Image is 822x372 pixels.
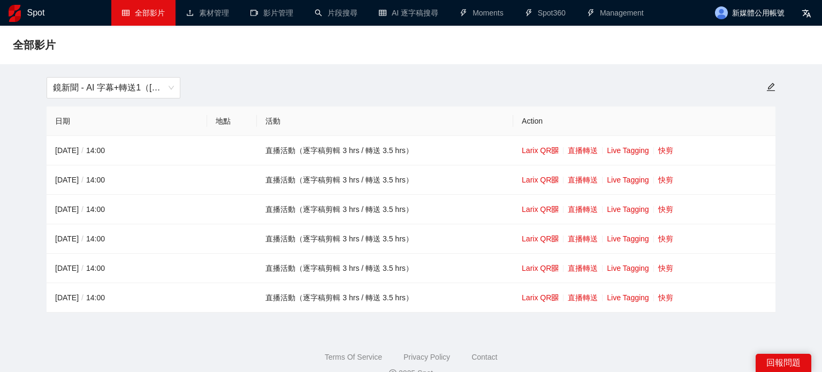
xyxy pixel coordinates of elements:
[658,264,673,272] a: 快剪
[250,9,293,17] a: video-camera影片管理
[522,146,559,155] a: Larix QR
[186,9,229,17] a: upload素材管理
[658,234,673,243] a: 快剪
[47,254,207,283] td: [DATE] 14:00
[551,176,559,184] span: qrcode
[568,146,598,155] a: 直播轉送
[79,293,86,302] span: /
[568,205,598,214] a: 直播轉送
[607,293,649,302] a: Live Tagging
[122,9,130,17] span: table
[551,264,559,272] span: qrcode
[568,234,598,243] a: 直播轉送
[513,107,775,136] th: Action
[379,9,438,17] a: tableAI 逐字稿搜尋
[522,205,559,214] a: Larix QR
[607,146,649,155] a: Live Tagging
[257,254,513,283] td: 直播活動（逐字稿剪輯 3 hrs / 轉送 3.5 hrs）
[658,146,673,155] a: 快剪
[79,146,86,155] span: /
[607,234,649,243] a: Live Tagging
[207,107,257,136] th: 地點
[522,264,559,272] a: Larix QR
[587,9,644,17] a: thunderboltManagement
[47,136,207,165] td: [DATE] 14:00
[47,165,207,195] td: [DATE] 14:00
[47,107,207,136] th: 日期
[460,9,504,17] a: thunderboltMoments
[79,234,86,243] span: /
[79,205,86,214] span: /
[568,264,598,272] a: 直播轉送
[658,176,673,184] a: 快剪
[551,206,559,213] span: qrcode
[315,9,357,17] a: search片段搜尋
[47,195,207,224] td: [DATE] 14:00
[522,234,559,243] a: Larix QR
[79,176,86,184] span: /
[522,176,559,184] a: Larix QR
[13,36,56,54] span: 全部影片
[756,354,811,372] div: 回報問題
[404,353,450,361] a: Privacy Policy
[471,353,497,361] a: Contact
[257,224,513,254] td: 直播活動（逐字稿剪輯 3 hrs / 轉送 3.5 hrs）
[257,165,513,195] td: 直播活動（逐字稿剪輯 3 hrs / 轉送 3.5 hrs）
[766,82,775,92] span: edit
[568,176,598,184] a: 直播轉送
[257,136,513,165] td: 直播活動（逐字稿剪輯 3 hrs / 轉送 3.5 hrs）
[658,205,673,214] a: 快剪
[53,78,174,98] span: 鏡新聞 - AI 字幕+轉送1（2025-2027）
[551,235,559,242] span: qrcode
[525,9,566,17] a: thunderboltSpot360
[551,147,559,154] span: qrcode
[325,353,382,361] a: Terms Of Service
[607,176,649,184] a: Live Tagging
[9,5,21,22] img: logo
[79,264,86,272] span: /
[551,294,559,301] span: qrcode
[607,205,649,214] a: Live Tagging
[715,6,728,19] img: avatar
[257,283,513,313] td: 直播活動（逐字稿剪輯 3 hrs / 轉送 3.5 hrs）
[568,293,598,302] a: 直播轉送
[257,195,513,224] td: 直播活動（逐字稿剪輯 3 hrs / 轉送 3.5 hrs）
[658,293,673,302] a: 快剪
[135,9,165,17] span: 全部影片
[47,283,207,313] td: [DATE] 14:00
[47,224,207,254] td: [DATE] 14:00
[607,264,649,272] a: Live Tagging
[257,107,513,136] th: 活動
[522,293,559,302] a: Larix QR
